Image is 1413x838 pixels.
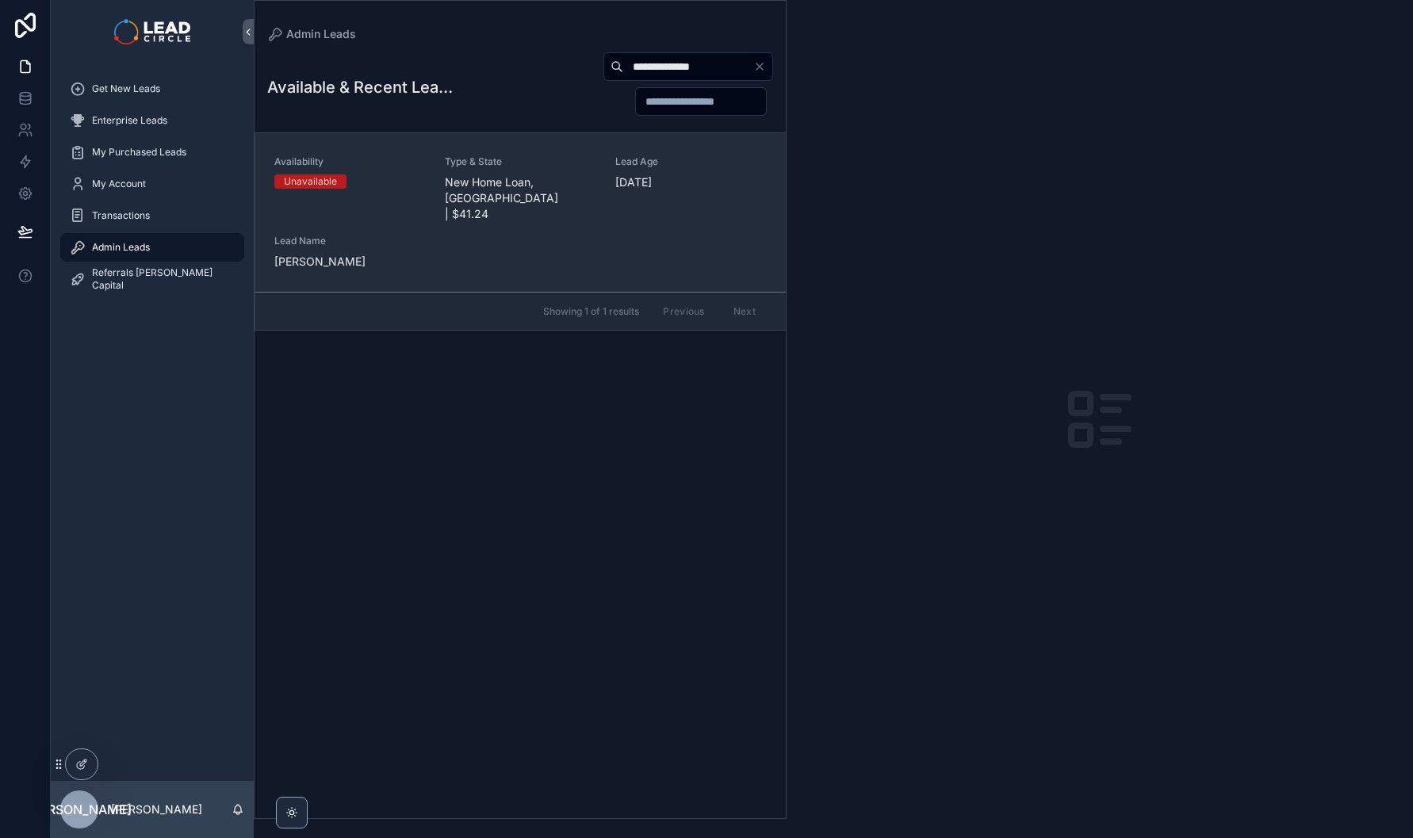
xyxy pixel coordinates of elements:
span: My Purchased Leads [92,146,186,159]
a: My Account [60,170,244,198]
a: Get New Leads [60,75,244,103]
a: My Purchased Leads [60,138,244,166]
span: [PERSON_NAME] [274,254,426,270]
span: New Home Loan, [GEOGRAPHIC_DATA] | $41.24 [445,174,596,222]
a: Referrals [PERSON_NAME] Capital [60,265,244,293]
span: Availability [274,155,426,168]
span: Lead Age [615,155,767,168]
img: App logo [114,19,190,44]
span: Admin Leads [286,26,356,42]
span: Referrals [PERSON_NAME] Capital [92,266,228,292]
span: Type & State [445,155,596,168]
button: Clear [753,60,772,73]
a: AvailabilityUnavailableType & StateNew Home Loan, [GEOGRAPHIC_DATA] | $41.24Lead Age[DATE]Lead Na... [255,133,786,292]
span: My Account [92,178,146,190]
span: Lead Name [274,235,426,247]
span: Transactions [92,209,150,222]
a: Admin Leads [60,233,244,262]
div: scrollable content [51,63,254,314]
a: Transactions [60,201,244,230]
span: [PERSON_NAME] [27,800,132,819]
span: [DATE] [615,174,767,190]
a: Admin Leads [267,26,356,42]
p: [PERSON_NAME] [111,802,202,817]
span: Showing 1 of 1 results [543,305,639,318]
span: Get New Leads [92,82,160,95]
a: Enterprise Leads [60,106,244,135]
div: Unavailable [284,174,337,189]
span: Admin Leads [92,241,150,254]
h1: Available & Recent Leads [267,76,453,98]
span: Enterprise Leads [92,114,167,127]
